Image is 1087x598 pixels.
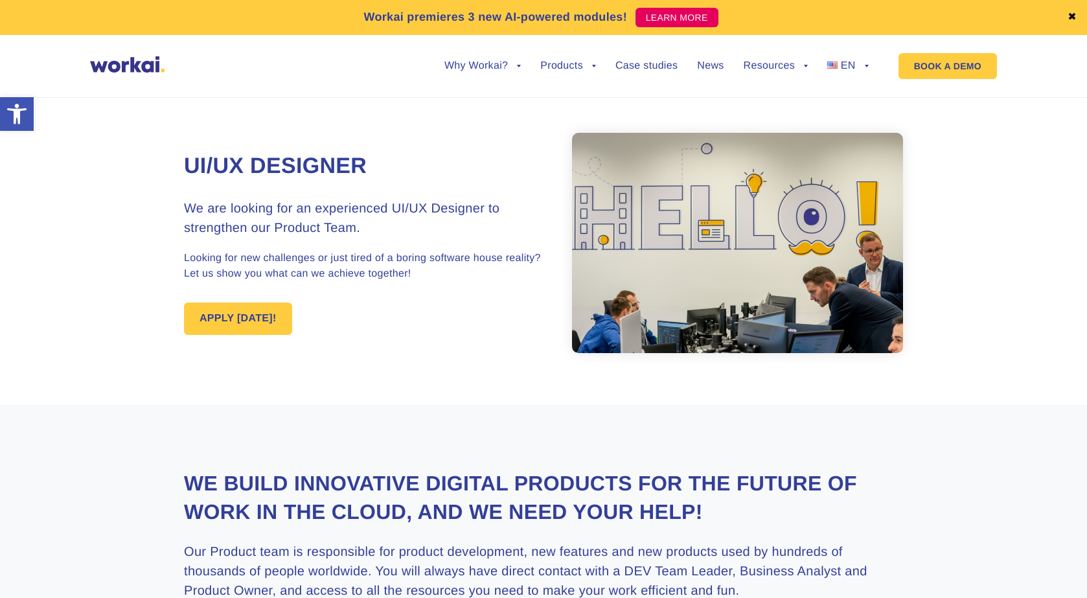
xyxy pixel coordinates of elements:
[184,470,903,525] h2: We build innovative digital products for the future of work in the Cloud, and we need your help!
[363,8,627,26] p: Workai premieres 3 new AI-powered modules!
[1068,12,1077,23] a: ✖
[184,251,543,282] p: Looking for new challenges or just tired of a boring software house reality? Let us show you what...
[841,60,856,71] span: EN
[184,152,543,181] h1: UI/UX Designer
[540,61,596,71] a: Products
[744,61,808,71] a: Resources
[184,199,543,238] h3: We are looking for an experienced UI/UX Designer to strengthen our Product Team.
[184,303,292,335] a: APPLY [DATE]!
[444,61,521,71] a: Why Workai?
[635,8,718,27] a: LEARN MORE
[615,61,678,71] a: Case studies
[697,61,724,71] a: News
[898,53,997,79] a: BOOK A DEMO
